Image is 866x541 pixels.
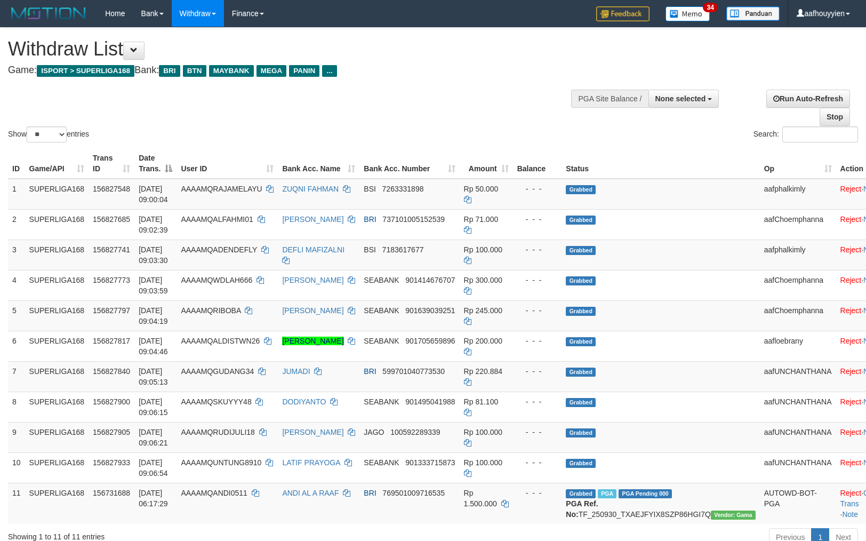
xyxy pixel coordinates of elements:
select: Showentries [27,126,67,142]
span: Marked by aafromsomean [598,489,616,498]
span: SEABANK [364,337,399,345]
label: Show entries [8,126,89,142]
a: Reject [840,489,862,497]
span: Grabbed [566,368,596,377]
span: Rp 1.500.000 [464,489,497,508]
a: DEFLI MAFIZALNI [282,245,344,254]
span: AAAAMQSKUYYY48 [181,397,251,406]
div: - - - [517,275,558,285]
td: SUPERLIGA168 [25,392,89,422]
span: 156827741 [93,245,130,254]
div: - - - [517,396,558,407]
td: 10 [8,452,25,483]
span: Grabbed [566,337,596,346]
td: SUPERLIGA168 [25,300,89,331]
span: Copy 901495041988 to clipboard [405,397,455,406]
span: AAAAMQRUDIJULI18 [181,428,254,436]
span: SEABANK [364,276,399,284]
span: Rp 100.000 [464,428,502,436]
input: Search: [782,126,858,142]
button: None selected [648,90,719,108]
span: 156827773 [93,276,130,284]
span: [DATE] 09:06:21 [139,428,168,447]
a: Reject [840,215,862,224]
span: BSI [364,185,376,193]
td: SUPERLIGA168 [25,270,89,300]
span: 34 [703,3,717,12]
h4: Game: Bank: [8,65,567,76]
span: Rp 71.000 [464,215,499,224]
span: 156827685 [93,215,130,224]
span: 156827817 [93,337,130,345]
th: Bank Acc. Number: activate to sort column ascending [359,148,459,179]
th: Balance [513,148,562,179]
td: SUPERLIGA168 [25,179,89,210]
th: Op: activate to sort column ascending [760,148,836,179]
div: - - - [517,427,558,437]
span: Grabbed [566,489,596,498]
td: 7 [8,361,25,392]
div: - - - [517,366,558,377]
span: Copy 901639039251 to clipboard [405,306,455,315]
td: 11 [8,483,25,524]
div: PGA Site Balance / [571,90,648,108]
span: SEABANK [364,397,399,406]
td: aafChoemphanna [760,209,836,240]
span: Copy 901414676707 to clipboard [405,276,455,284]
h1: Withdraw List [8,38,567,60]
td: 9 [8,422,25,452]
span: MAYBANK [209,65,254,77]
a: Stop [820,108,850,126]
td: 2 [8,209,25,240]
a: Reject [840,337,862,345]
td: 6 [8,331,25,361]
a: [PERSON_NAME] [282,337,343,345]
th: User ID: activate to sort column ascending [177,148,278,179]
span: Copy 901705659896 to clipboard [405,337,455,345]
span: Copy 769501009716535 to clipboard [382,489,445,497]
span: Grabbed [566,185,596,194]
a: Reject [840,397,862,406]
a: Reject [840,367,862,376]
span: 156731688 [93,489,130,497]
span: Grabbed [566,307,596,316]
span: SEABANK [364,458,399,467]
div: - - - [517,488,558,498]
span: AAAAMQUNTUNG8910 [181,458,261,467]
th: ID [8,148,25,179]
th: Amount: activate to sort column ascending [460,148,513,179]
span: [DATE] 09:05:13 [139,367,168,386]
span: Grabbed [566,428,596,437]
span: Copy 599701040773530 to clipboard [382,367,445,376]
span: 156827933 [93,458,130,467]
td: aafUNCHANTHANA [760,392,836,422]
td: aafChoemphanna [760,300,836,331]
span: [DATE] 09:00:04 [139,185,168,204]
span: SEABANK [364,306,399,315]
td: SUPERLIGA168 [25,361,89,392]
span: 156827548 [93,185,130,193]
span: AAAAMQALFAHMI01 [181,215,253,224]
span: Copy 7263331898 to clipboard [382,185,424,193]
a: Reject [840,276,862,284]
a: Reject [840,458,862,467]
td: SUPERLIGA168 [25,452,89,483]
td: SUPERLIGA168 [25,331,89,361]
span: None selected [655,94,706,103]
span: Copy 100592289339 to clipboard [390,428,440,436]
td: aafUNCHANTHANA [760,422,836,452]
a: [PERSON_NAME] [282,428,343,436]
th: Bank Acc. Name: activate to sort column ascending [278,148,359,179]
span: Vendor URL: https://trx31.1velocity.biz [711,511,756,520]
a: Reject [840,245,862,254]
td: aafphalkimly [760,179,836,210]
span: Grabbed [566,276,596,285]
a: Reject [840,428,862,436]
td: aafUNCHANTHANA [760,361,836,392]
span: Grabbed [566,459,596,468]
td: SUPERLIGA168 [25,240,89,270]
span: 156827900 [93,397,130,406]
img: panduan.png [726,6,780,21]
td: AUTOWD-BOT-PGA [760,483,836,524]
span: 156827905 [93,428,130,436]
